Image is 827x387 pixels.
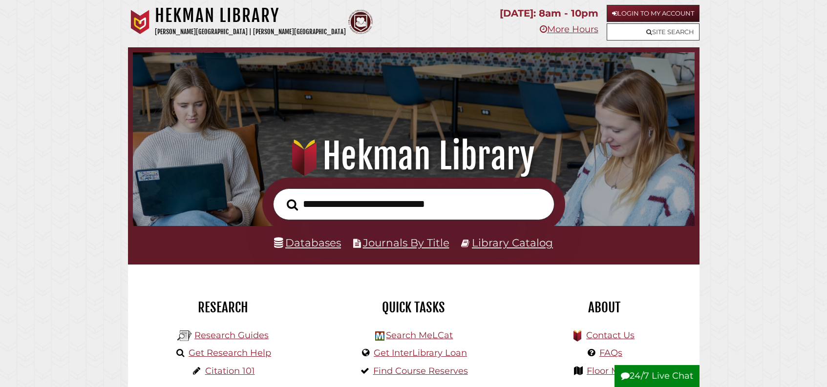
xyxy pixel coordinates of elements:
[373,366,468,376] a: Find Course Reserves
[155,26,346,38] p: [PERSON_NAME][GEOGRAPHIC_DATA] | [PERSON_NAME][GEOGRAPHIC_DATA]
[348,10,373,34] img: Calvin Theological Seminary
[586,330,635,341] a: Contact Us
[326,299,502,316] h2: Quick Tasks
[177,328,192,343] img: Hekman Library Logo
[205,366,255,376] a: Citation 101
[189,347,271,358] a: Get Research Help
[607,5,700,22] a: Login to My Account
[128,10,152,34] img: Calvin University
[607,23,700,41] a: Site Search
[587,366,635,376] a: Floor Maps
[375,331,384,341] img: Hekman Library Logo
[500,5,598,22] p: [DATE]: 8am - 10pm
[194,330,269,341] a: Research Guides
[282,196,303,214] button: Search
[472,236,553,249] a: Library Catalog
[363,236,449,249] a: Journals By Title
[540,24,598,35] a: More Hours
[386,330,453,341] a: Search MeLCat
[274,236,341,249] a: Databases
[516,299,692,316] h2: About
[155,5,346,26] h1: Hekman Library
[599,347,622,358] a: FAQs
[287,199,298,211] i: Search
[145,135,682,178] h1: Hekman Library
[135,299,311,316] h2: Research
[374,347,467,358] a: Get InterLibrary Loan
